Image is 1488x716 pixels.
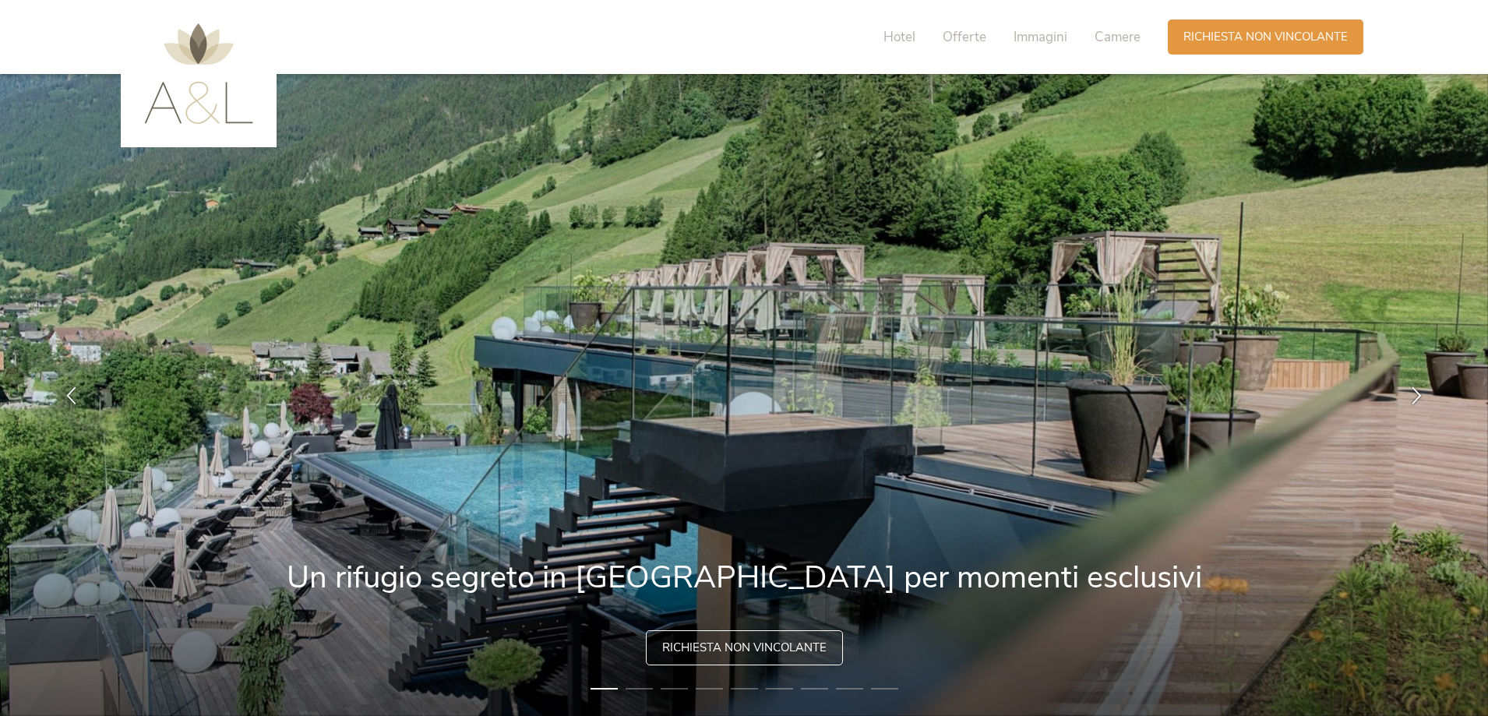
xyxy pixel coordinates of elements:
span: Offerte [943,28,986,46]
span: Immagini [1014,28,1067,46]
img: AMONTI & LUNARIS Wellnessresort [144,23,253,124]
span: Camere [1095,28,1141,46]
span: Richiesta non vincolante [1183,29,1348,45]
span: Hotel [883,28,915,46]
span: Richiesta non vincolante [662,640,827,656]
